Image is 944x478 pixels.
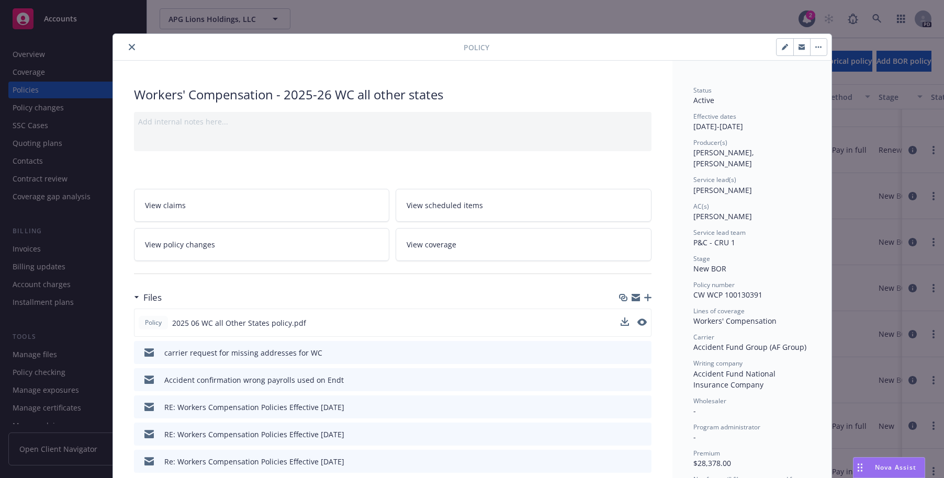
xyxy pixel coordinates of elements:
span: Accident Fund Group (AF Group) [693,342,806,352]
span: Active [693,95,714,105]
div: Add internal notes here... [138,116,647,127]
button: preview file [638,347,647,358]
div: carrier request for missing addresses for WC [164,347,322,358]
span: CW WCP 100130391 [693,290,762,300]
span: Service lead(s) [693,175,736,184]
span: View policy changes [145,239,215,250]
div: Re: Workers Compensation Policies Effective [DATE] [164,456,344,467]
span: $28,378.00 [693,458,731,468]
span: Stage [693,254,710,263]
span: [PERSON_NAME], [PERSON_NAME] [693,147,756,168]
div: [DATE] - [DATE] [693,112,811,132]
button: download file [621,317,629,326]
span: Effective dates [693,112,736,121]
div: Files [134,291,162,304]
div: Workers' Compensation - 2025-26 WC all other states [134,86,651,104]
span: View claims [145,200,186,211]
span: Lines of coverage [693,306,745,315]
span: AC(s) [693,202,709,211]
span: Producer(s) [693,138,727,147]
span: New BOR [693,264,726,274]
button: preview file [637,317,647,328]
span: View scheduled items [407,200,483,211]
div: Workers' Compensation [693,315,811,326]
button: close [126,41,138,53]
div: Accident confirmation wrong payrolls used on Endt [164,374,344,385]
span: 2025 06 WC all Other States policy.pdf [172,317,306,328]
button: download file [621,347,630,358]
h3: Files [143,291,162,304]
button: preview file [638,456,647,467]
div: RE: Workers Compensation Policies Effective [DATE] [164,429,344,440]
span: [PERSON_NAME] [693,185,752,195]
span: Writing company [693,359,743,368]
button: preview file [638,374,647,385]
span: Premium [693,449,720,458]
span: [PERSON_NAME] [693,211,752,221]
span: Program administrator [693,423,760,431]
span: Wholesaler [693,396,726,405]
div: RE: Workers Compensation Policies Effective [DATE] [164,402,344,413]
span: - [693,432,696,442]
span: View coverage [407,239,456,250]
span: Service lead team [693,228,746,237]
button: preview file [638,402,647,413]
button: Nova Assist [853,457,925,478]
a: View scheduled items [396,189,651,222]
span: Carrier [693,333,714,342]
button: download file [621,374,630,385]
span: Accident Fund National Insurance Company [693,369,778,390]
button: download file [621,317,629,328]
div: Drag to move [853,458,867,477]
a: View claims [134,189,390,222]
button: download file [621,429,630,440]
span: Policy number [693,280,735,289]
span: Policy [143,318,164,327]
span: Policy [464,42,489,53]
span: - [693,406,696,416]
a: View coverage [396,228,651,261]
span: Nova Assist [875,463,916,472]
a: View policy changes [134,228,390,261]
button: download file [621,402,630,413]
button: preview file [638,429,647,440]
button: preview file [637,318,647,326]
span: Status [693,86,712,95]
span: P&C - CRU 1 [693,237,735,247]
button: download file [621,456,630,467]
